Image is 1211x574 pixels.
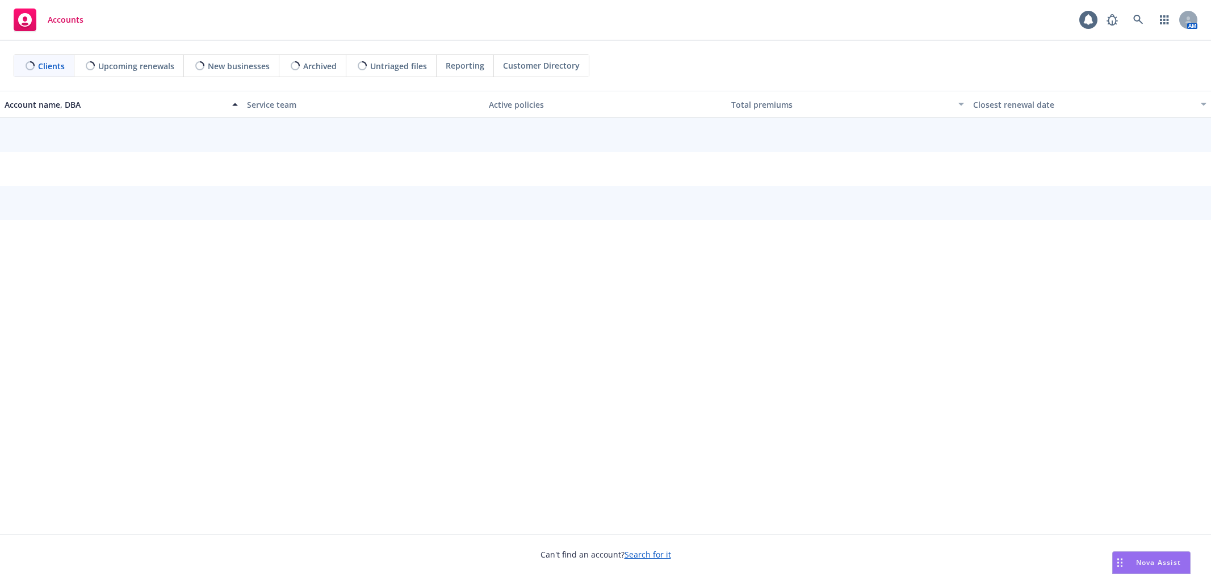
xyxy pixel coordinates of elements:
div: Service team [247,99,480,111]
button: Nova Assist [1112,551,1191,574]
div: Drag to move [1113,552,1127,573]
span: Accounts [48,15,83,24]
span: Nova Assist [1136,558,1181,567]
span: Customer Directory [503,60,580,71]
button: Active policies [484,91,727,118]
button: Closest renewal date [969,91,1211,118]
div: Total premiums [731,99,952,111]
a: Search for it [625,549,671,560]
div: Active policies [489,99,722,111]
span: Clients [38,60,65,72]
span: New businesses [208,60,270,72]
span: Reporting [446,60,484,71]
div: Account name, DBA [5,99,225,111]
button: Service team [242,91,485,118]
a: Search [1127,9,1150,31]
a: Switch app [1153,9,1176,31]
span: Can't find an account? [540,548,671,560]
span: Upcoming renewals [98,60,174,72]
span: Archived [303,60,337,72]
span: Untriaged files [370,60,427,72]
button: Total premiums [727,91,969,118]
a: Report a Bug [1101,9,1124,31]
div: Closest renewal date [973,99,1194,111]
a: Accounts [9,4,88,36]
